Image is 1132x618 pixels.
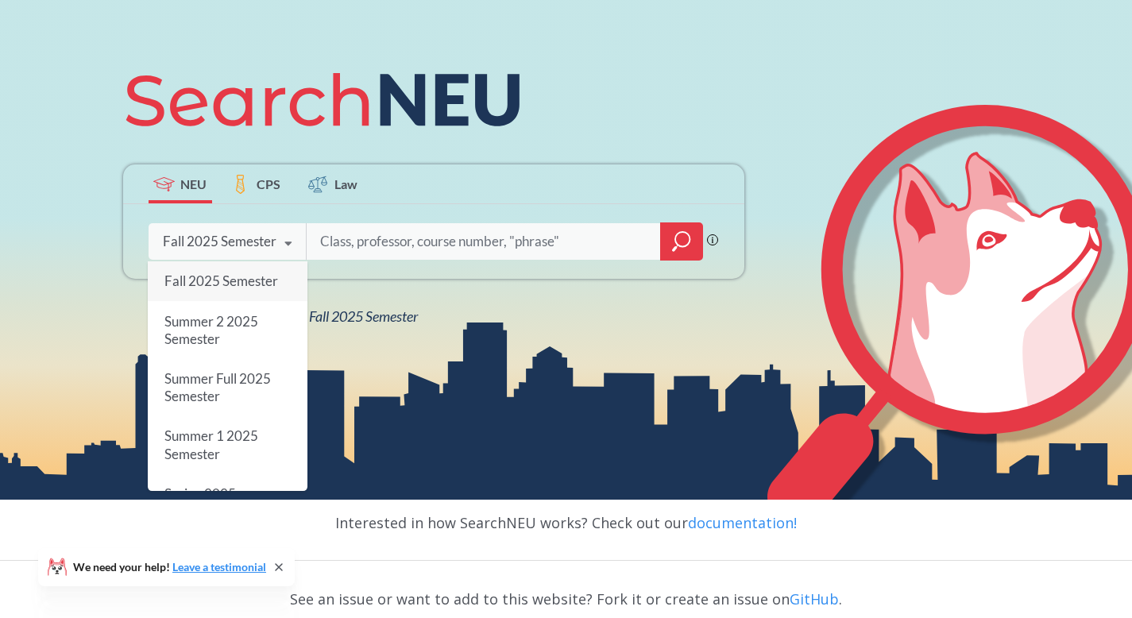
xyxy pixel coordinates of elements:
svg: magnifying glass [672,230,691,253]
span: Fall 2025 Semester [164,272,277,289]
a: GitHub [790,589,839,608]
span: Summer 1 2025 Semester [164,428,257,462]
span: View all classes for [163,307,418,325]
span: Summer Full 2025 Semester [164,370,270,404]
span: NEU Fall 2025 Semester [279,307,418,325]
span: NEU [180,175,207,193]
span: Spring 2025 Semester [164,485,235,520]
input: Class, professor, course number, "phrase" [319,225,649,258]
div: Fall 2025 Semester [163,233,276,250]
a: documentation! [688,513,797,532]
span: CPS [257,175,280,193]
span: Summer 2 2025 Semester [164,313,257,347]
div: magnifying glass [660,222,703,261]
span: Law [334,175,357,193]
